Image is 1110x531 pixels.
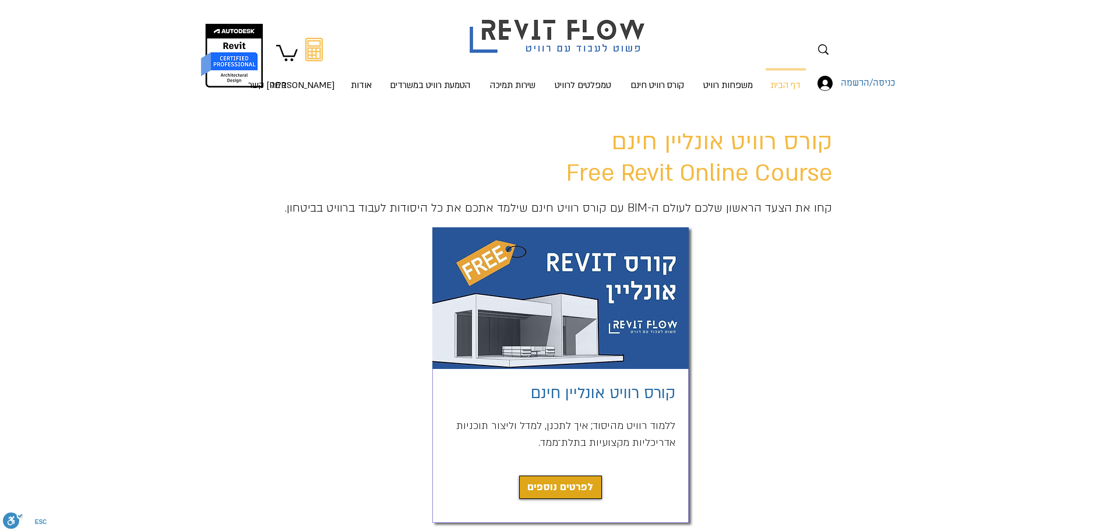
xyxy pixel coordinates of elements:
[531,383,675,404] a: קורס רוויט אונליין חינם
[519,476,602,499] a: לפרטים נוספים
[485,69,540,101] p: שירות תמיכה
[385,69,475,101] p: הטמעת רוויט במשרדים
[809,72,862,94] button: כניסה/הרשמה
[295,68,343,92] a: [PERSON_NAME] קשר
[527,479,593,495] span: לפרטים נוספים
[762,68,809,92] a: דף הבית
[566,126,832,189] a: קורס רוויט אונליין חינםFree Revit Online Course
[626,69,689,101] p: קורס רוויט חינם
[456,419,675,449] span: ללמוד רוויט מהיסוד; איך לתכנן, למדל וליצור תוכניות אדריכליות מקצועיות בתלת־ממד.
[695,68,762,92] a: משפחות רוויט
[621,68,695,92] a: קורס רוויט חינם
[346,69,376,101] p: אודות
[699,69,757,101] p: משפחות רוויט
[305,38,323,61] svg: מחשבון מעבר מאוטוקאד לרוויט
[266,69,291,101] p: בלוג
[458,2,660,56] img: Revit flow logo פשוט לעבוד עם רוויט
[200,23,265,88] img: autodesk certified professional in revit for architectural design יונתן אלדד
[837,76,899,91] span: כניסה/הרשמה
[244,69,339,101] p: [PERSON_NAME] קשר
[432,227,689,369] img: קורס רוויט חינם
[256,68,809,92] nav: אתר
[766,71,805,101] p: דף הבית
[545,68,621,92] a: טמפלטים לרוויט
[263,68,295,92] a: בלוג
[285,201,832,216] span: קחו את הצעד הראשון שלכם לעולם ה-BIM עם קורס רוויט חינם שילמד אתכם את כל היסודות לעבוד ברוויט בביט...
[343,68,380,92] a: אודות
[566,126,832,189] span: קורס רוויט אונליין חינם Free Revit Online Course
[481,68,545,92] a: שירות תמיכה
[380,68,481,92] a: הטמעת רוויט במשרדים
[550,69,616,101] p: טמפלטים לרוויט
